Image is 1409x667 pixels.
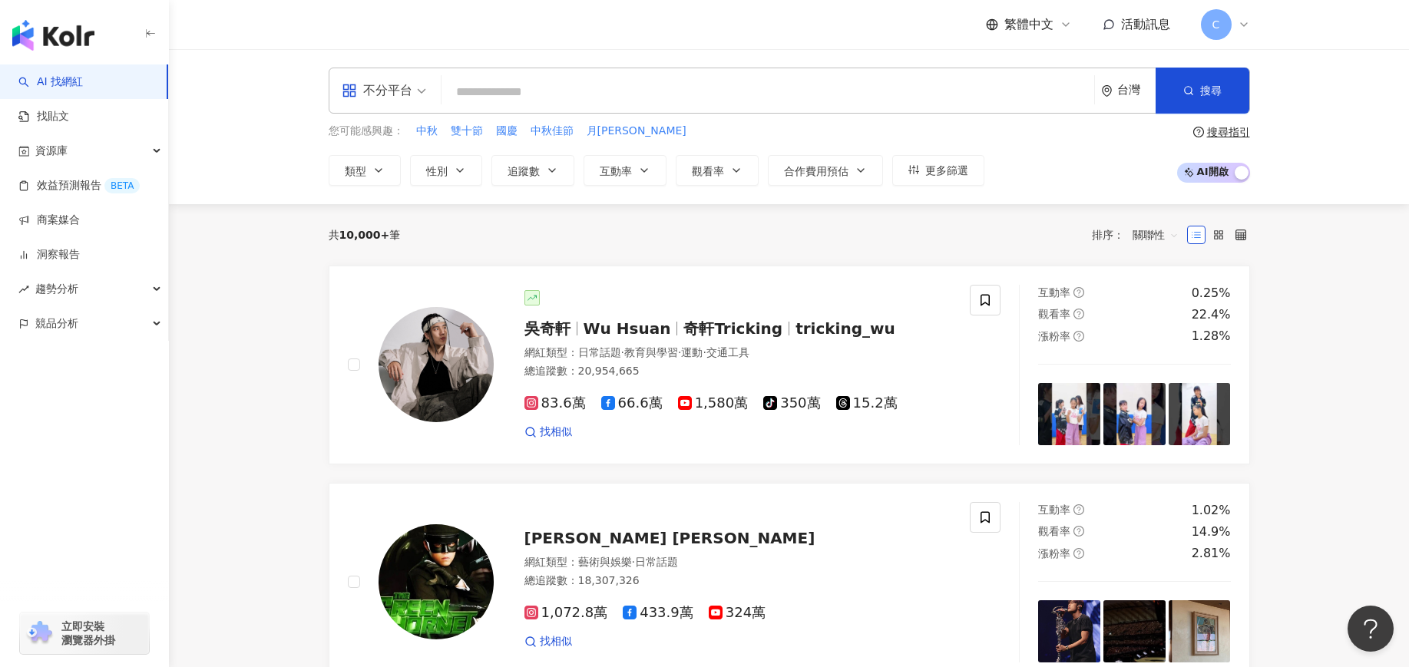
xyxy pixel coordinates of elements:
span: 350萬 [763,395,820,411]
img: post-image [1169,383,1231,445]
span: 國慶 [496,124,518,139]
span: question-circle [1073,504,1084,515]
span: 漲粉率 [1038,330,1070,342]
span: rise [18,284,29,295]
span: 互動率 [600,165,632,177]
div: 總追蹤數 ： 20,954,665 [524,364,952,379]
div: 不分平台 [342,78,412,103]
button: 互動率 [584,155,666,186]
div: 14.9% [1192,523,1231,540]
img: logo [12,20,94,51]
img: post-image [1038,600,1100,662]
span: 觀看率 [1038,308,1070,320]
button: 類型 [329,155,401,186]
span: · [621,346,624,358]
span: 433.9萬 [623,605,693,621]
span: 1,580萬 [678,395,749,411]
span: question-circle [1073,331,1084,342]
span: [PERSON_NAME] [PERSON_NAME] [524,529,815,547]
div: 1.02% [1192,502,1231,519]
a: 效益預測報告BETA [18,178,140,193]
button: 國慶 [495,123,518,140]
span: Wu Hsuan [584,319,671,338]
span: 324萬 [709,605,766,621]
a: KOL Avatar吳奇軒Wu Hsuan奇軒Trickingtricking_wu網紅類型：日常話題·教育與學習·運動·交通工具總追蹤數：20,954,66583.6萬66.6萬1,580萬3... [329,266,1250,464]
div: 22.4% [1192,306,1231,323]
div: 2.81% [1192,545,1231,562]
img: KOL Avatar [379,524,494,639]
span: · [632,556,635,568]
button: 觀看率 [676,155,759,186]
span: 互動率 [1038,504,1070,516]
span: 關聯性 [1133,223,1179,247]
button: 月[PERSON_NAME] [586,123,687,140]
img: chrome extension [25,621,55,646]
button: 搜尋 [1156,68,1249,114]
span: 中秋 [416,124,438,139]
div: 網紅類型 ： [524,555,952,570]
span: 月[PERSON_NAME] [587,124,686,139]
span: 吳奇軒 [524,319,571,338]
span: 找相似 [540,424,572,440]
span: 中秋佳節 [531,124,574,139]
img: post-image [1038,383,1100,445]
a: searchAI 找網紅 [18,74,83,90]
div: 共 筆 [329,229,401,241]
span: 合作費用預估 [784,165,848,177]
img: KOL Avatar [379,307,494,422]
span: C [1212,16,1220,33]
span: 日常話題 [635,556,678,568]
span: 漲粉率 [1038,547,1070,560]
span: tricking_wu [795,319,895,338]
a: 找貼文 [18,109,69,124]
button: 雙十節 [450,123,484,140]
button: 中秋佳節 [530,123,574,140]
div: 台灣 [1117,84,1156,97]
div: 排序： [1092,223,1187,247]
a: 商案媒合 [18,213,80,228]
a: chrome extension立即安裝 瀏覽器外掛 [20,613,149,654]
span: 交通工具 [706,346,749,358]
button: 合作費用預估 [768,155,883,186]
span: 趨勢分析 [35,272,78,306]
span: 日常話題 [578,346,621,358]
span: 搜尋 [1200,84,1222,97]
div: 網紅類型 ： [524,345,952,361]
span: 藝術與娛樂 [578,556,632,568]
iframe: Help Scout Beacon - Open [1348,606,1394,652]
span: 更多篩選 [925,164,968,177]
span: 1,072.8萬 [524,605,608,621]
a: 找相似 [524,634,572,649]
span: 類型 [345,165,366,177]
img: post-image [1169,600,1231,662]
span: 雙十節 [451,124,483,139]
span: 您可能感興趣： [329,124,404,139]
button: 更多篩選 [892,155,984,186]
div: 1.28% [1192,328,1231,345]
span: 教育與學習 [624,346,678,358]
span: 觀看率 [692,165,724,177]
span: · [703,346,706,358]
span: 15.2萬 [836,395,898,411]
span: 互動率 [1038,286,1070,299]
span: question-circle [1073,287,1084,298]
span: 競品分析 [35,306,78,341]
span: environment [1101,85,1113,97]
span: 立即安裝 瀏覽器外掛 [61,619,115,647]
span: question-circle [1073,526,1084,537]
span: 觀看率 [1038,525,1070,537]
span: question-circle [1073,548,1084,559]
button: 中秋 [415,123,438,140]
img: post-image [1103,383,1166,445]
a: 找相似 [524,424,572,440]
span: 10,000+ [339,229,390,241]
button: 性別 [410,155,482,186]
span: 奇軒Tricking [683,319,782,338]
button: 追蹤數 [491,155,574,186]
span: question-circle [1193,127,1204,137]
a: 洞察報告 [18,247,80,263]
span: · [678,346,681,358]
span: 運動 [681,346,703,358]
span: 66.6萬 [601,395,663,411]
span: 資源庫 [35,134,68,168]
